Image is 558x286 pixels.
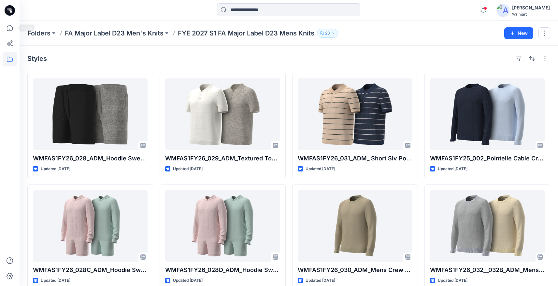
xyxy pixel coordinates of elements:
p: Updated [DATE] [41,166,70,172]
button: 23 [317,29,338,38]
p: WMFAS1FY25_002_Pointelle Cable Crew [430,154,545,163]
a: WMFAS1FY26_031_ADM_ Short Slv Polo Collar [298,78,412,150]
a: WMFAS1FY26_029_ADM_Textured Tonal Stripe [165,78,280,150]
a: WMFAS1FY26_032__032B_ADM_Mens Crew Neck Open Stitch [430,190,545,262]
a: WMFAS1FY26_030_ADM_Mens Crew Neck Open Stitch [298,190,412,262]
p: WMFAS1FY26_030_ADM_Mens Crew Neck Open Stitch [298,266,412,275]
div: Walmart [512,12,550,17]
p: Updated [DATE] [438,277,467,284]
p: Updated [DATE] [173,166,203,172]
p: Updated [DATE] [306,166,335,172]
p: FYE 2027 S1 FA Major Label D23 Mens Knits [178,29,314,38]
a: FA Major Label D23 Men's Knits [65,29,164,38]
p: WMFAS1FY26_029_ADM_Textured Tonal Stripe [165,154,280,163]
p: WMFAS1FY26_028D_ADM_Hoodie Sweater(TM) [165,266,280,275]
a: WMFAS1FY26_028_ADM_Hoodie Sweater [33,78,148,150]
p: WMFAS1FY26_032__032B_ADM_Mens Crew Neck Open Stitch [430,266,545,275]
img: avatar [496,4,509,17]
p: Updated [DATE] [306,277,335,284]
p: Updated [DATE] [173,277,203,284]
div: [PERSON_NAME] [512,4,550,12]
p: 23 [325,30,330,37]
p: WMFAS1FY26_028_ADM_Hoodie Sweater [33,154,148,163]
a: WMFAS1FY25_002_Pointelle Cable Crew [430,78,545,150]
p: WMFAS1FY26_031_ADM_ Short Slv Polo Collar [298,154,412,163]
button: New [504,27,533,39]
h4: Styles [27,55,47,62]
a: WMFAS1FY26_028C_ADM_Hoodie Sweater(TM) [33,190,148,262]
p: Updated [DATE] [41,277,70,284]
p: WMFAS1FY26_028C_ADM_Hoodie Sweater(TM) [33,266,148,275]
p: Updated [DATE] [438,166,467,172]
a: WMFAS1FY26_028D_ADM_Hoodie Sweater(TM) [165,190,280,262]
a: Folders [27,29,50,38]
